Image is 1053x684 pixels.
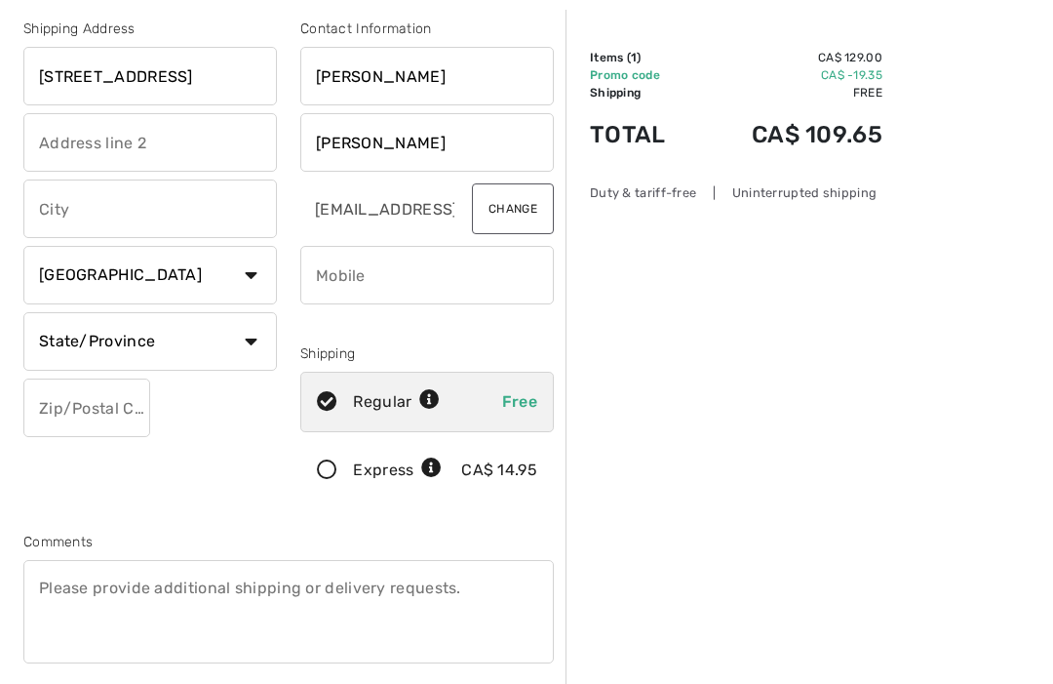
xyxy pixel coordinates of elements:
[23,113,277,172] input: Address line 2
[502,392,537,411] span: Free
[590,66,697,84] td: Promo code
[697,101,882,168] td: CA$ 109.65
[23,532,554,552] div: Comments
[300,19,554,39] div: Contact Information
[23,379,150,437] input: Zip/Postal Code
[590,183,882,202] div: Duty & tariff-free | Uninterrupted shipping
[300,343,554,364] div: Shipping
[590,101,697,168] td: Total
[23,19,277,39] div: Shipping Address
[300,113,554,172] input: Last name
[472,183,554,234] button: Change
[697,66,882,84] td: CA$ -19.35
[631,51,637,64] span: 1
[353,390,440,414] div: Regular
[590,84,697,101] td: Shipping
[23,180,277,238] input: City
[697,49,882,66] td: CA$ 129.00
[590,49,697,66] td: Items ( )
[23,47,277,105] input: Address line 1
[697,84,882,101] td: Free
[300,47,554,105] input: First name
[300,180,456,238] input: E-mail
[461,459,537,482] div: CA$ 14.95
[300,246,554,304] input: Mobile
[353,459,442,482] div: Express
